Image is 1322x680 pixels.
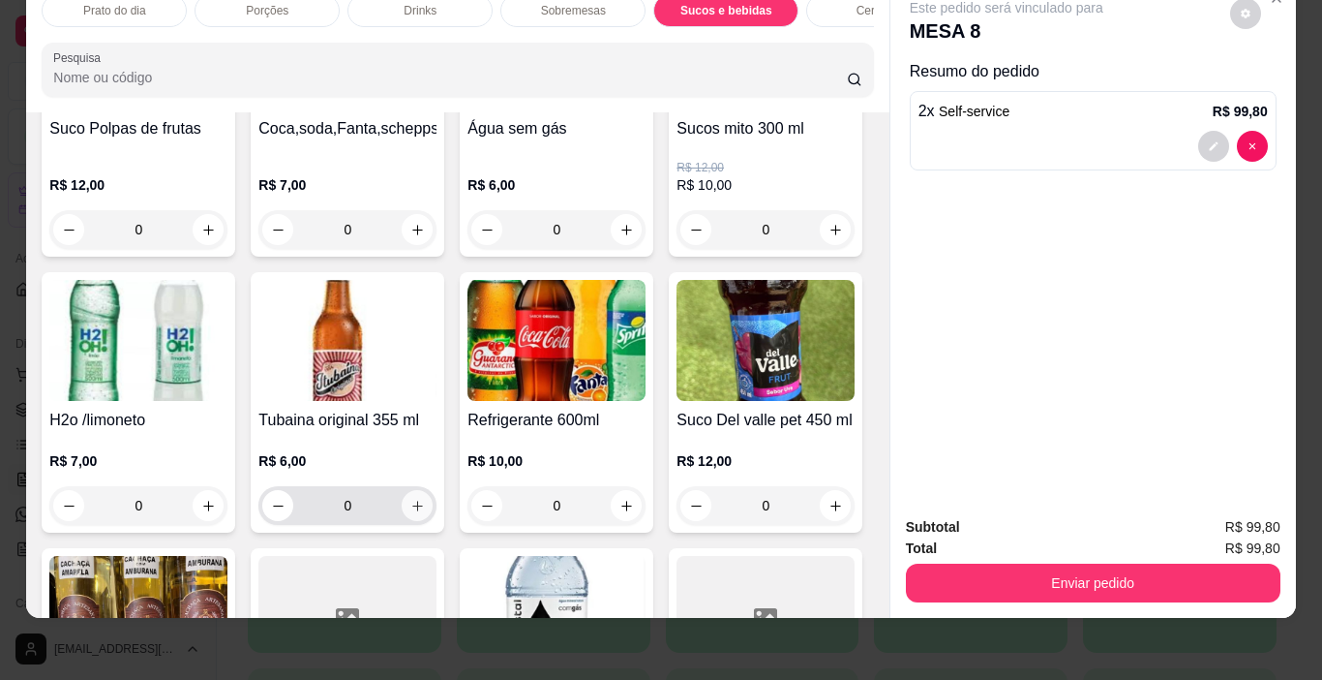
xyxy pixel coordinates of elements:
[471,490,502,521] button: decrease-product-quantity
[49,556,227,677] img: product-image
[404,3,436,18] p: Drinks
[83,3,146,18] p: Prato do dia
[467,556,646,677] img: product-image
[856,3,902,18] p: Cervejas
[49,175,227,195] p: R$ 12,00
[611,214,642,245] button: increase-product-quantity
[676,280,855,401] img: product-image
[676,160,855,175] p: R$ 12,00
[1225,516,1280,538] span: R$ 99,80
[680,214,711,245] button: decrease-product-quantity
[611,490,642,521] button: increase-product-quantity
[258,409,436,432] h4: Tubaina original 355 ml
[258,280,436,401] img: product-image
[467,409,646,432] h4: Refrigerante 600ml
[467,175,646,195] p: R$ 6,00
[193,490,224,521] button: increase-product-quantity
[939,104,1009,119] span: Self-service
[910,17,1103,45] p: MESA 8
[467,280,646,401] img: product-image
[53,68,847,87] input: Pesquisa
[1213,102,1268,121] p: R$ 99,80
[49,451,227,471] p: R$ 7,00
[402,214,433,245] button: increase-product-quantity
[820,214,851,245] button: increase-product-quantity
[53,490,84,521] button: decrease-product-quantity
[262,214,293,245] button: decrease-product-quantity
[680,3,772,18] p: Sucos e bebidas
[471,214,502,245] button: decrease-product-quantity
[1225,538,1280,559] span: R$ 99,80
[262,490,293,521] button: decrease-product-quantity
[1237,131,1268,162] button: decrease-product-quantity
[676,117,855,140] h4: Sucos mito 300 ml
[53,49,107,66] label: Pesquisa
[258,451,436,471] p: R$ 6,00
[258,117,436,140] h4: Coca,soda,Fanta,schepps,tônica,lata
[49,280,227,401] img: product-image
[676,175,855,195] p: R$ 10,00
[541,3,606,18] p: Sobremesas
[676,409,855,432] h4: Suco Del valle pet 450 ml
[258,175,436,195] p: R$ 7,00
[906,541,937,556] strong: Total
[1198,131,1229,162] button: decrease-product-quantity
[820,490,851,521] button: increase-product-quantity
[49,409,227,432] h4: H2o /limoneto
[906,519,960,535] strong: Subtotal
[676,451,855,471] p: R$ 12,00
[910,60,1277,83] p: Resumo do pedido
[680,490,711,521] button: decrease-product-quantity
[467,117,646,140] h4: Água sem gás
[402,490,433,521] button: increase-product-quantity
[918,100,1010,123] p: 2 x
[193,214,224,245] button: increase-product-quantity
[246,3,288,18] p: Porções
[49,117,227,140] h4: Suco Polpas de frutas
[467,451,646,471] p: R$ 10,00
[53,214,84,245] button: decrease-product-quantity
[906,564,1280,603] button: Enviar pedido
